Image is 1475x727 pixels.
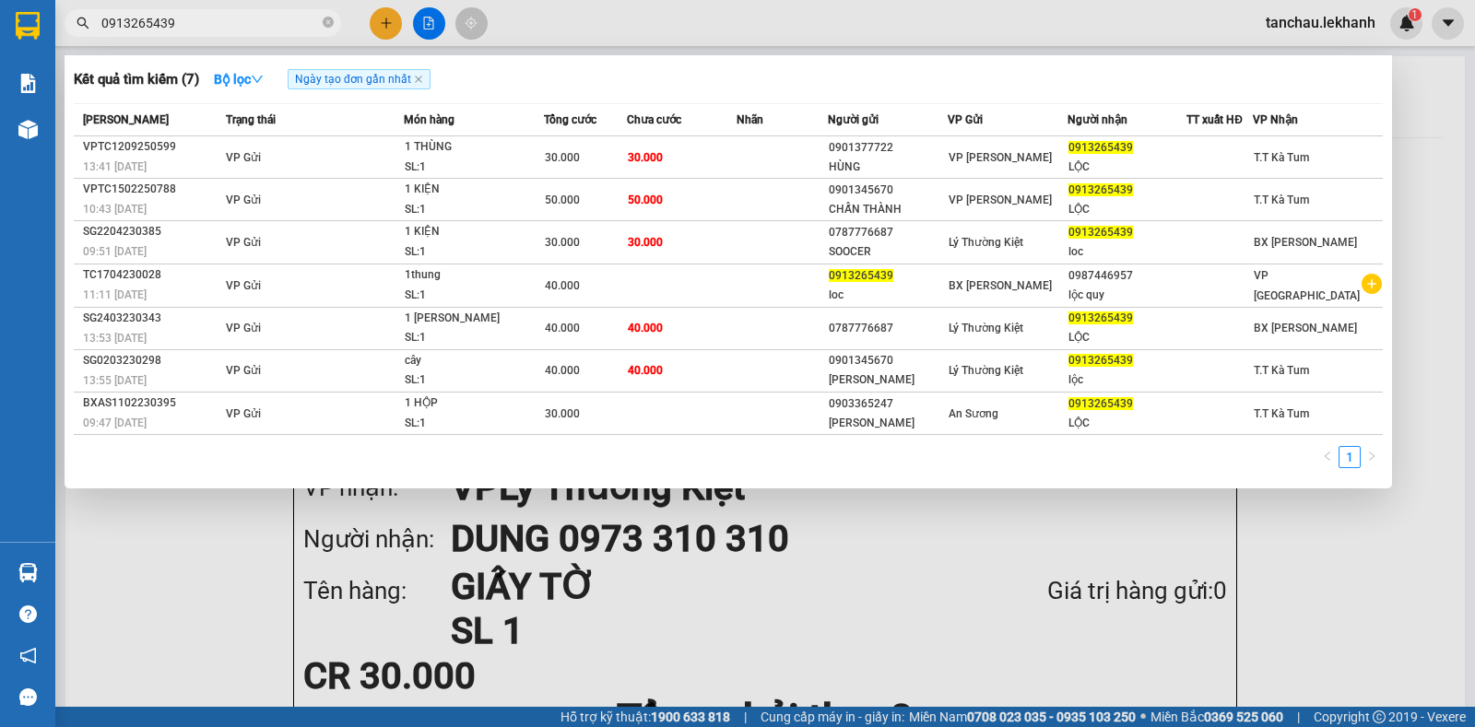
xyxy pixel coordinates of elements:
a: 1 [1339,447,1360,467]
input: Tìm tên, số ĐT hoặc mã đơn [101,13,319,33]
span: Người nhận [1068,113,1127,126]
span: 30.000 [545,407,580,420]
div: LỘC [1068,200,1186,219]
span: 40.000 [545,279,580,292]
span: Trạng thái [226,113,276,126]
span: 50.000 [545,193,580,206]
div: HÙNG [829,158,947,177]
div: 1 [PERSON_NAME] [405,309,543,329]
img: logo-vxr [16,12,40,40]
div: SG2403230343 [83,309,220,328]
span: 40.000 [545,364,580,377]
span: Chưa cước [627,113,681,126]
div: SL: 1 [405,200,543,220]
div: BXAS1102230395 [83,393,220,413]
div: SL: 1 [405,370,543,391]
span: 13:41 [DATE] [83,160,147,173]
div: SG2204230385 [83,222,220,241]
span: T.T Kà Tum [1254,364,1309,377]
span: 11:11 [DATE] [83,288,147,301]
span: VP Gửi [226,407,261,420]
span: TT xuất HĐ [1186,113,1243,126]
div: SL: 1 [405,328,543,348]
li: 1 [1339,446,1361,468]
span: 50.000 [628,193,663,206]
span: 30.000 [545,151,580,164]
span: VP Gửi [226,193,261,206]
div: cây [405,351,543,371]
img: warehouse-icon [18,120,38,139]
span: 30.000 [628,151,663,164]
span: 0913265439 [1068,311,1133,324]
span: close [414,75,423,84]
span: 09:47 [DATE] [83,416,147,429]
span: 0913265439 [1068,183,1133,196]
div: CHẤN THÀNH [829,200,947,219]
div: 0987446957 [1068,266,1186,286]
div: 1 KIỆN [405,222,543,242]
span: 10:43 [DATE] [83,203,147,216]
span: Lý Thường Kiệt [949,364,1023,377]
div: 0901345670 [829,351,947,370]
h3: Kết quả tìm kiếm ( 7 ) [74,70,199,89]
div: 1 THÙNG [405,137,543,158]
span: 40.000 [628,364,663,377]
span: An Sương [949,407,998,420]
span: VP Gửi [226,236,261,249]
div: SOOCER [829,242,947,262]
div: SL: 1 [405,286,543,306]
div: 1thung [405,265,543,286]
div: 0901345670 [829,181,947,200]
span: VP Gửi [948,113,983,126]
button: right [1361,446,1383,468]
span: down [251,73,264,86]
span: 30.000 [545,236,580,249]
span: plus-circle [1362,274,1382,294]
span: VP Gửi [226,364,261,377]
div: [PERSON_NAME] [829,370,947,390]
span: 13:55 [DATE] [83,374,147,387]
span: VP Gửi [226,322,261,334]
span: 0913265439 [1068,141,1133,154]
span: 40.000 [628,322,663,334]
div: 1 KIỆN [405,180,543,200]
button: left [1316,446,1339,468]
span: Món hàng [404,113,454,126]
span: VP Gửi [226,151,261,164]
span: T.T Kà Tum [1254,193,1309,206]
div: LỘC [1068,158,1186,177]
span: VP Nhận [1253,113,1298,126]
span: 30.000 [628,236,663,249]
span: Lý Thường Kiệt [949,236,1023,249]
img: warehouse-icon [18,563,38,582]
div: SL: 1 [405,158,543,178]
div: 0787776687 [829,223,947,242]
span: T.T Kà Tum [1254,151,1309,164]
div: [PERSON_NAME] [829,414,947,433]
div: 1 HỘP [405,393,543,414]
span: message [19,688,37,706]
span: question-circle [19,605,37,623]
span: Ngày tạo đơn gần nhất [288,69,431,89]
img: solution-icon [18,74,38,93]
span: BX [PERSON_NAME] [1254,236,1357,249]
span: left [1322,451,1333,462]
div: TC1704230028 [83,265,220,285]
span: Lý Thường Kiệt [949,322,1023,334]
span: search [77,17,89,29]
span: VP [GEOGRAPHIC_DATA] [1254,269,1360,302]
span: T.T Kà Tum [1254,407,1309,420]
span: 0913265439 [829,269,893,282]
strong: Bộ lọc [214,72,264,87]
button: Bộ lọcdown [199,64,278,94]
span: [PERSON_NAME] [83,113,169,126]
div: VPTC1209250599 [83,137,220,157]
span: VP Gửi [226,279,261,292]
span: 09:51 [DATE] [83,245,147,258]
span: Tổng cước [544,113,596,126]
span: 0913265439 [1068,226,1133,239]
span: Nhãn [737,113,763,126]
div: lộc [1068,370,1186,390]
li: Next Page [1361,446,1383,468]
div: loc [829,286,947,305]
